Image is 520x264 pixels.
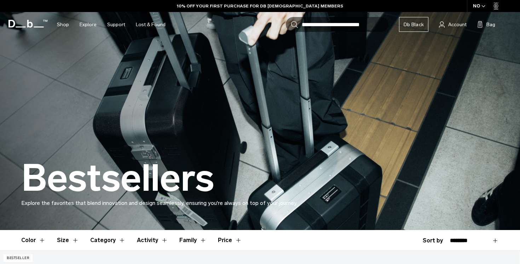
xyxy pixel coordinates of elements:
button: Toggle Filter [90,230,126,251]
span: Bag [486,21,495,28]
button: Toggle Price [218,230,242,251]
h1: Bestsellers [21,158,214,199]
p: Bestseller [4,254,33,262]
nav: Main Navigation [52,12,171,37]
a: Support [107,12,125,37]
a: Account [439,20,467,29]
a: Lost & Found [136,12,166,37]
span: Explore the favorites that blend innovation and design seamlessly, ensuring you're always on top ... [21,200,297,206]
a: Shop [57,12,69,37]
button: Toggle Filter [179,230,207,251]
a: Db Black [399,17,428,32]
button: Toggle Filter [137,230,168,251]
button: Bag [477,20,495,29]
a: Explore [80,12,97,37]
span: Account [448,21,467,28]
button: Toggle Filter [57,230,79,251]
a: 10% OFF YOUR FIRST PURCHASE FOR DB [DEMOGRAPHIC_DATA] MEMBERS [177,3,343,9]
button: Toggle Filter [21,230,46,251]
